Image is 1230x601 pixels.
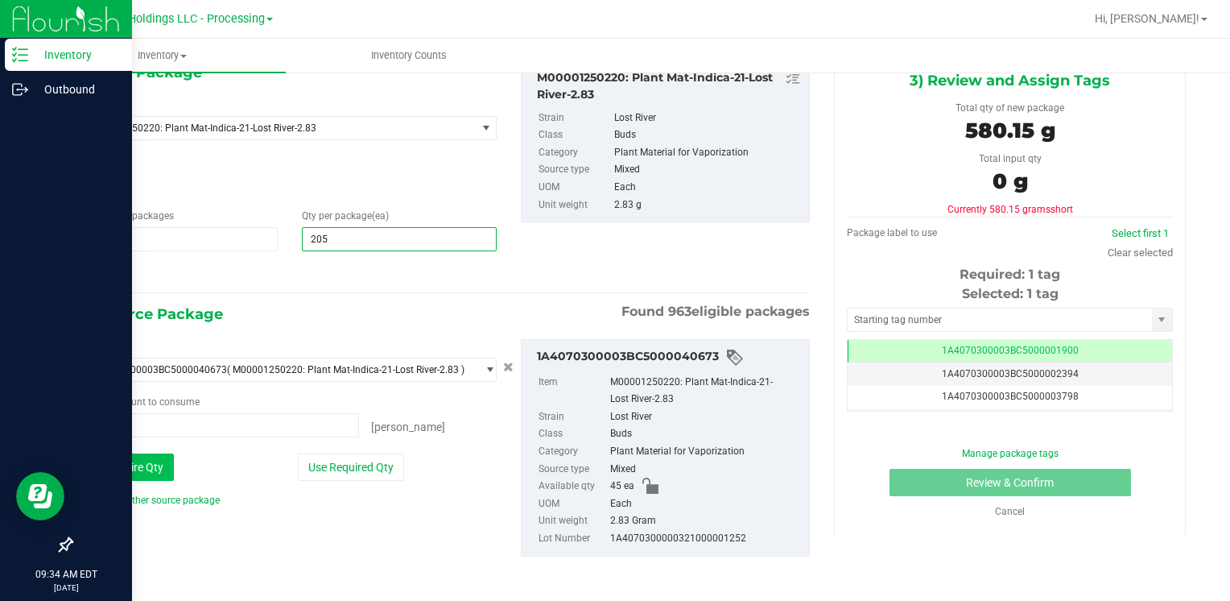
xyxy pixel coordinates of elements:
[539,408,607,426] label: Strain
[614,179,802,197] div: Each
[83,495,220,506] a: Add another source package
[610,408,801,426] div: Lost River
[16,472,64,520] iframe: Resource center
[942,368,1079,379] span: 1A4070300003BC5000002394
[539,374,607,408] label: Item
[12,47,28,63] inline-svg: Inventory
[610,374,801,408] div: M00001250220: Plant Mat-Indica-21-Lost River-2.83
[979,153,1042,164] span: Total input qty
[539,126,611,144] label: Class
[286,39,533,73] a: Inventory Counts
[962,448,1059,459] a: Manage package tags
[227,364,464,375] span: ( M00001250220: Plant Mat-Indica-21-Lost River-2.83 )
[610,512,801,530] div: 2.83 Gram
[848,309,1152,331] input: Starting tag number
[962,286,1059,301] span: Selected: 1 tag
[942,391,1079,402] span: 1A4070300003BC5000003798
[90,364,227,375] span: 1A4070300003BC5000040673
[39,39,286,73] a: Inventory
[28,45,125,64] p: Inventory
[539,495,607,513] label: UOM
[1112,227,1169,239] a: Select first 1
[539,197,611,214] label: Unit weight
[539,512,607,530] label: Unit weight
[960,267,1060,282] span: Required: 1 tag
[847,227,937,238] span: Package label to use
[610,530,801,548] div: 1A4070300000321000001252
[539,161,611,179] label: Source type
[121,396,146,408] span: count
[539,179,611,197] label: UOM
[12,81,28,97] inline-svg: Outbound
[610,425,801,443] div: Buds
[84,414,358,437] input: 0 ea
[947,204,1073,215] span: Currently 580.15 grams
[993,168,1028,194] span: 0 g
[56,12,265,26] span: Riviera Creek Holdings LLC - Processing
[302,210,389,222] span: Qty per package
[539,461,607,479] label: Source type
[1050,204,1073,215] span: short
[371,421,445,433] span: [PERSON_NAME]
[1152,309,1172,331] span: select
[372,210,389,222] span: (ea)
[614,161,802,179] div: Mixed
[7,582,125,594] p: [DATE]
[39,48,286,63] span: Inventory
[610,495,801,513] div: Each
[614,110,802,127] div: Lost River
[83,167,497,191] span: Lost River
[539,478,607,495] label: Available qty
[965,118,1055,143] span: 580.15 g
[614,126,802,144] div: Buds
[90,122,455,134] span: M00001250220: Plant Mat-Indica-21-Lost River-2.83
[298,454,404,481] button: Use Required Qty
[83,302,223,326] span: 2) Source Package
[83,396,200,408] span: Package to consume
[614,144,802,162] div: Plant Material for Vaporization
[539,425,607,443] label: Class
[539,110,611,127] label: Strain
[614,197,802,214] div: 2.83 g
[621,302,810,321] span: Found eligible packages
[610,443,801,461] div: Plant Material for Vaporization
[84,228,277,251] input: 1
[889,469,1131,496] button: Review & Confirm
[942,345,1079,356] span: 1A4070300003BC5000001900
[910,68,1110,93] span: 3) Review and Assign Tags
[539,443,607,461] label: Category
[349,48,468,63] span: Inventory Counts
[539,530,607,548] label: Lot Number
[498,356,518,379] button: Cancel button
[476,117,496,139] span: select
[28,80,125,99] p: Outbound
[1095,12,1199,25] span: Hi, [PERSON_NAME]!
[995,506,1025,517] a: Cancel
[537,348,801,367] div: 1A4070300003BC5000040673
[539,144,611,162] label: Category
[476,359,496,381] span: select
[610,461,801,479] div: Mixed
[610,478,634,495] span: 45 ea
[668,304,691,319] span: 963
[956,102,1064,114] span: Total qty of new package
[7,567,125,582] p: 09:34 AM EDT
[1108,247,1173,259] a: Clear selected
[537,69,801,103] div: M00001250220: Plant Mat-Indica-21-Lost River-2.83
